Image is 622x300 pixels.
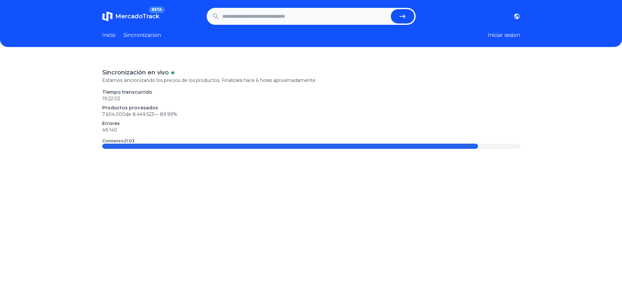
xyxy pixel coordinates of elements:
[160,111,177,117] span: 89.99 %
[102,31,116,39] a: Inicio
[488,31,520,39] button: Iniciar sesion
[102,89,520,95] p: Tiempo transcurrido
[124,138,135,143] time: 21:03
[102,111,520,118] p: 7.604.000 de 8.449.523 —
[123,31,161,39] a: Sincronizacion
[102,11,113,22] img: MercadoTrack
[149,7,164,13] span: BETA
[102,104,520,111] p: Productos procesados
[102,96,120,102] time: 19:22:02
[102,120,520,127] p: Errores
[102,68,169,77] p: Sincronización en vivo
[115,13,159,20] span: MercadoTrack
[102,138,135,144] p: Comienzo
[102,11,159,22] a: MercadoTrackBETA
[102,127,520,133] p: 49.140
[102,77,520,84] p: Estamos sincronizando los precios de los productos. Finalizará hace 6 horas aproximadamente.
